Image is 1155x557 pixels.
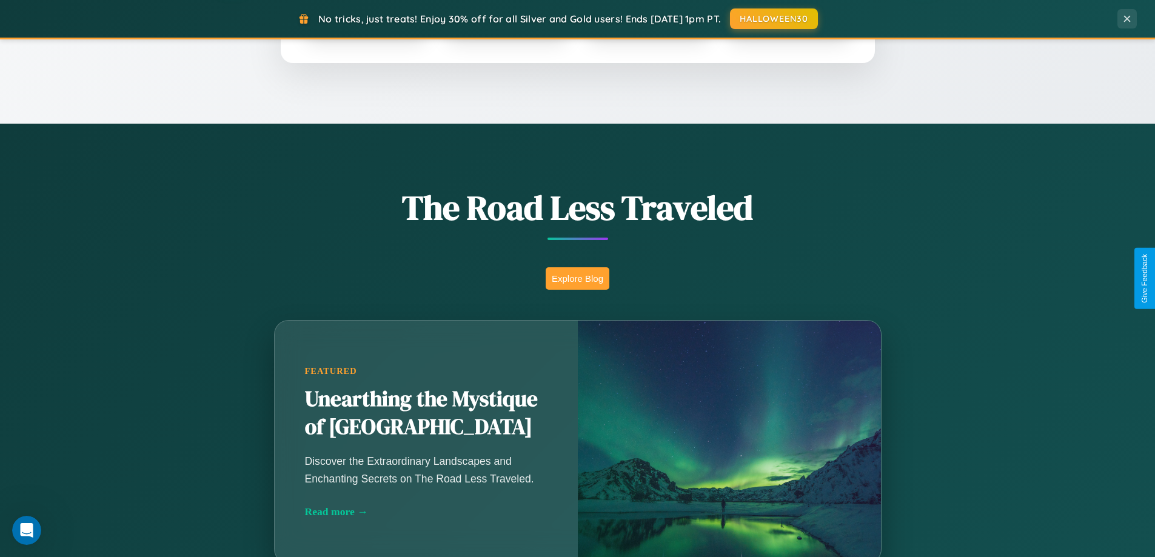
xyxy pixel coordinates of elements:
p: Discover the Extraordinary Landscapes and Enchanting Secrets on The Road Less Traveled. [305,453,547,487]
button: HALLOWEEN30 [730,8,818,29]
h2: Unearthing the Mystique of [GEOGRAPHIC_DATA] [305,385,547,441]
h1: The Road Less Traveled [214,184,942,231]
iframe: Intercom live chat [12,516,41,545]
div: Featured [305,366,547,376]
div: Give Feedback [1140,254,1149,303]
div: Read more → [305,505,547,518]
span: No tricks, just treats! Enjoy 30% off for all Silver and Gold users! Ends [DATE] 1pm PT. [318,13,721,25]
button: Explore Blog [546,267,609,290]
